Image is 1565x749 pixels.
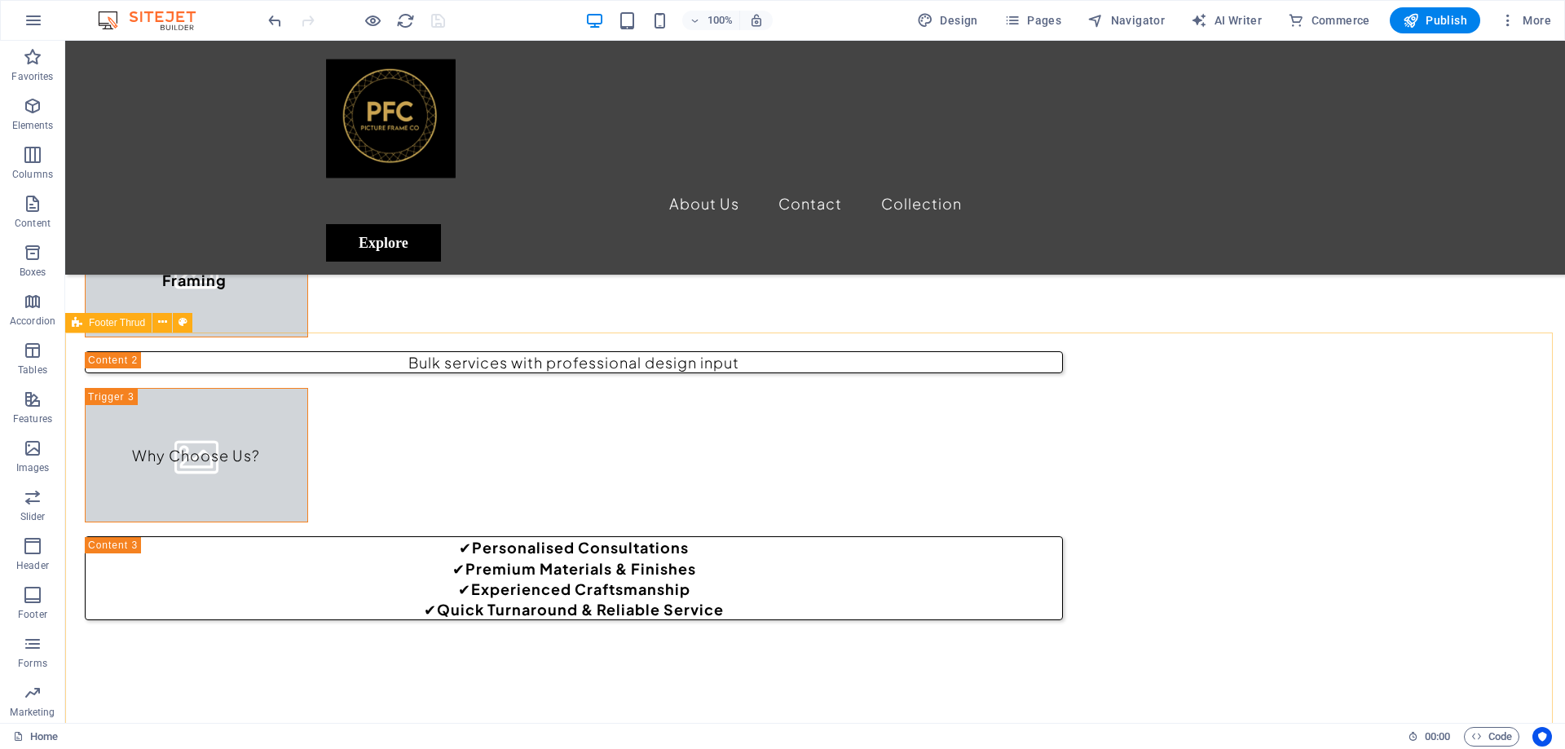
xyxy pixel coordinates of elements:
[1184,7,1268,33] button: AI Writer
[10,315,55,328] p: Accordion
[18,657,47,670] p: Forms
[1281,7,1377,33] button: Commerce
[682,11,740,30] button: 100%
[1390,7,1480,33] button: Publish
[1464,727,1519,747] button: Code
[10,706,55,719] p: Marketing
[20,510,46,523] p: Slider
[707,11,733,30] h6: 100%
[266,11,284,30] i: Undo: Change link (Ctrl+Z)
[1493,7,1558,33] button: More
[1436,730,1439,742] span: :
[12,168,53,181] p: Columns
[1425,727,1450,747] span: 00 00
[89,318,145,328] span: Footer Thrud
[749,13,764,28] i: On resize automatically adjust zoom level to fit chosen device.
[13,727,58,747] a: Click to cancel selection. Double-click to open Pages
[15,217,51,230] p: Content
[1081,7,1171,33] button: Navigator
[1288,12,1370,29] span: Commerce
[16,461,50,474] p: Images
[395,11,415,30] button: reload
[1403,12,1467,29] span: Publish
[265,11,284,30] button: undo
[1532,727,1552,747] button: Usercentrics
[18,608,47,621] p: Footer
[998,7,1068,33] button: Pages
[16,559,49,572] p: Header
[910,7,985,33] button: Design
[917,12,978,29] span: Design
[1500,12,1551,29] span: More
[12,119,54,132] p: Elements
[1087,12,1165,29] span: Navigator
[11,70,53,83] p: Favorites
[18,363,47,377] p: Tables
[1004,12,1061,29] span: Pages
[20,266,46,279] p: Boxes
[1471,727,1512,747] span: Code
[94,11,216,30] img: Editor Logo
[13,412,52,425] p: Features
[1191,12,1262,29] span: AI Writer
[1408,727,1451,747] h6: Session time
[910,7,985,33] div: Design (Ctrl+Alt+Y)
